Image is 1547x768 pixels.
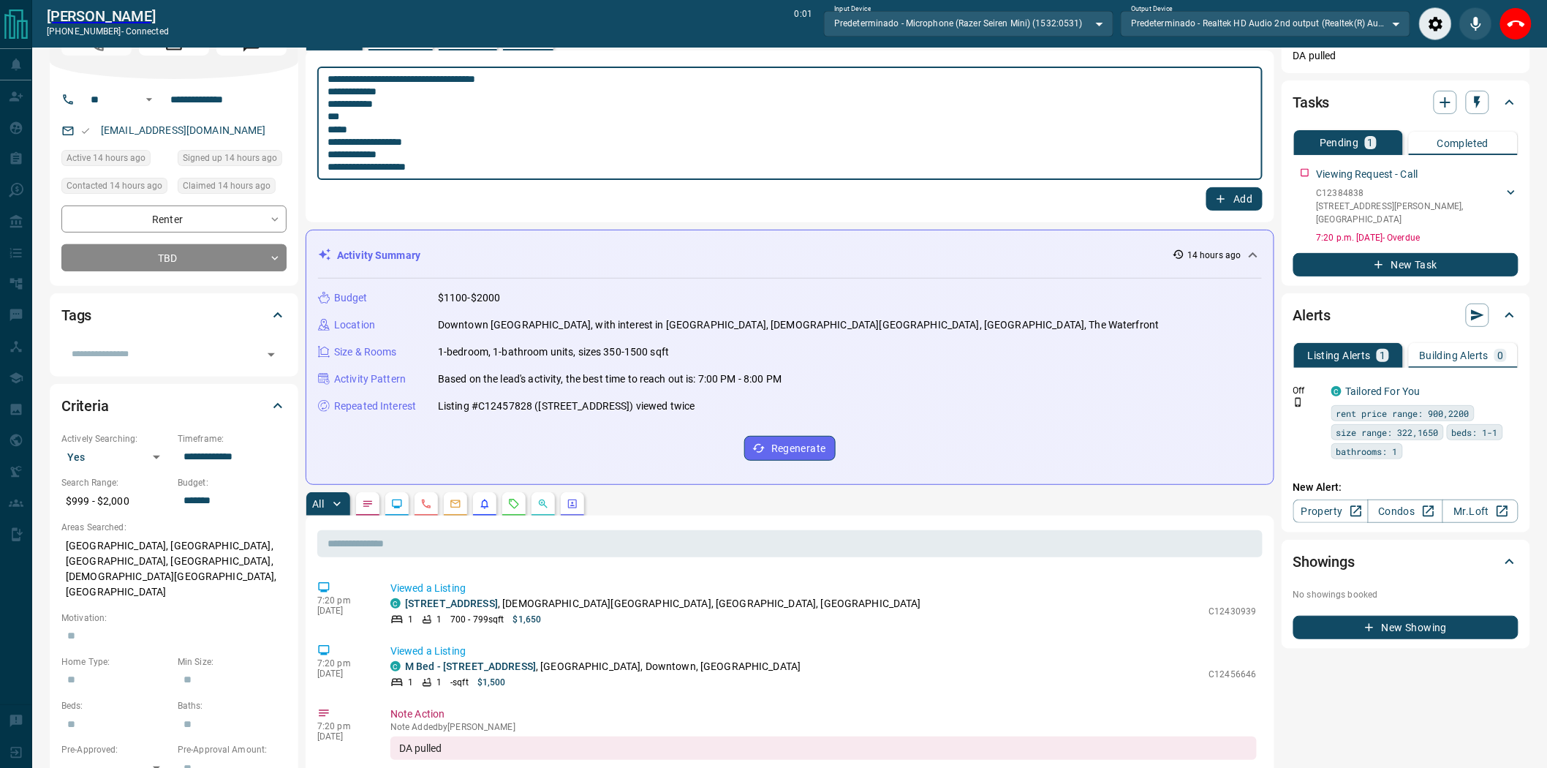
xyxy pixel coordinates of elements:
[183,178,271,193] span: Claimed 14 hours ago
[450,613,504,626] p: 700 - 799 sqft
[61,150,170,170] div: Sun Oct 12 2025
[61,611,287,625] p: Motivation:
[317,721,368,731] p: 7:20 pm
[312,499,324,509] p: All
[1419,350,1489,361] p: Building Alerts
[1497,350,1503,361] p: 0
[337,248,420,263] p: Activity Summary
[438,345,669,360] p: 1-bedroom, 1-bathroom units, sizes 350-1500 sqft
[61,521,287,534] p: Areas Searched:
[67,178,162,193] span: Contacted 14 hours ago
[438,372,782,387] p: Based on the lead's activity, the best time to reach out is: 7:00 PM - 8:00 PM
[1131,4,1173,14] label: Output Device
[744,436,836,461] button: Regenerate
[61,445,170,469] div: Yes
[317,606,368,616] p: [DATE]
[390,707,1257,722] p: Note Action
[1346,385,1421,397] a: Tailored For You
[508,498,520,510] svg: Requests
[391,498,403,510] svg: Lead Browsing Activity
[178,150,287,170] div: Sun Oct 12 2025
[1499,7,1532,40] div: End Call
[405,598,498,609] a: [STREET_ADDRESS]
[140,91,158,108] button: Open
[795,7,812,40] p: 0:01
[438,399,695,414] p: Listing #C12457828 ([STREET_ADDRESS]) viewed twice
[1293,304,1331,327] h2: Alerts
[61,476,170,489] p: Search Range:
[61,298,287,333] div: Tags
[1320,138,1359,148] p: Pending
[1293,550,1355,573] h2: Showings
[390,737,1257,760] div: DA pulled
[1317,200,1504,226] p: [STREET_ADDRESS][PERSON_NAME] , [GEOGRAPHIC_DATA]
[178,655,287,669] p: Min Size:
[420,498,432,510] svg: Calls
[1452,425,1498,440] span: beds: 1-1
[61,206,287,233] div: Renter
[1293,48,1518,64] p: DA pulled
[317,658,368,669] p: 7:20 pm
[1331,386,1342,396] div: condos.ca
[1336,444,1398,459] span: bathrooms: 1
[61,394,109,418] h2: Criteria
[178,743,287,756] p: Pre-Approval Amount:
[450,676,469,689] p: - sqft
[61,388,287,423] div: Criteria
[390,661,401,671] div: condos.ca
[1442,500,1518,523] a: Mr.Loft
[1293,588,1518,601] p: No showings booked
[390,722,1257,732] p: Note Added by [PERSON_NAME]
[1209,668,1257,681] p: C12456646
[436,613,442,626] p: 1
[178,476,287,489] p: Budget:
[1336,425,1439,440] span: size range: 322,1650
[61,534,287,604] p: [GEOGRAPHIC_DATA], [GEOGRAPHIC_DATA], [GEOGRAPHIC_DATA], [GEOGRAPHIC_DATA], [DEMOGRAPHIC_DATA][GE...
[1293,500,1369,523] a: Property
[1293,544,1518,579] div: Showings
[334,317,375,333] p: Location
[362,498,374,510] svg: Notes
[824,11,1113,36] div: Predeterminado - Microphone (Razer Seiren Mini) (1532:0531)
[178,699,287,712] p: Baths:
[405,660,536,672] a: M Bed - [STREET_ADDRESS]
[61,304,91,327] h2: Tags
[317,595,368,606] p: 7:20 pm
[1368,138,1374,148] p: 1
[61,244,287,271] div: TBD
[1336,406,1470,421] span: rent price range: 900,2200
[390,581,1257,596] p: Viewed a Listing
[834,4,871,14] label: Input Device
[567,498,578,510] svg: Agent Actions
[317,731,368,742] p: [DATE]
[1293,384,1323,397] p: Off
[1317,184,1518,229] div: C12384838[STREET_ADDRESS][PERSON_NAME],[GEOGRAPHIC_DATA]
[390,598,401,609] div: condos.ca
[47,25,169,38] p: [PHONE_NUMBER] -
[479,498,491,510] svg: Listing Alerts
[390,644,1257,659] p: Viewed a Listing
[261,345,281,365] button: Open
[537,498,549,510] svg: Opportunities
[513,613,542,626] p: $1,650
[408,676,413,689] p: 1
[61,178,170,198] div: Sun Oct 12 2025
[1419,7,1452,40] div: Audio Settings
[1293,616,1518,639] button: New Showing
[101,124,266,136] a: [EMAIL_ADDRESS][DOMAIN_NAME]
[1459,7,1492,40] div: Mute
[334,345,397,360] p: Size & Rooms
[1368,500,1443,523] a: Condos
[1187,249,1241,262] p: 14 hours ago
[1308,350,1372,361] p: Listing Alerts
[61,489,170,513] p: $999 - $2,000
[405,659,801,674] p: , [GEOGRAPHIC_DATA], Downtown, [GEOGRAPHIC_DATA]
[1437,138,1489,148] p: Completed
[1380,350,1385,361] p: 1
[67,151,145,165] span: Active 14 hours ago
[405,596,921,611] p: , [DEMOGRAPHIC_DATA][GEOGRAPHIC_DATA], [GEOGRAPHIC_DATA], [GEOGRAPHIC_DATA]
[1293,480,1518,495] p: New Alert:
[334,290,368,306] p: Budget
[334,372,406,387] p: Activity Pattern
[318,242,1262,269] div: Activity Summary14 hours ago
